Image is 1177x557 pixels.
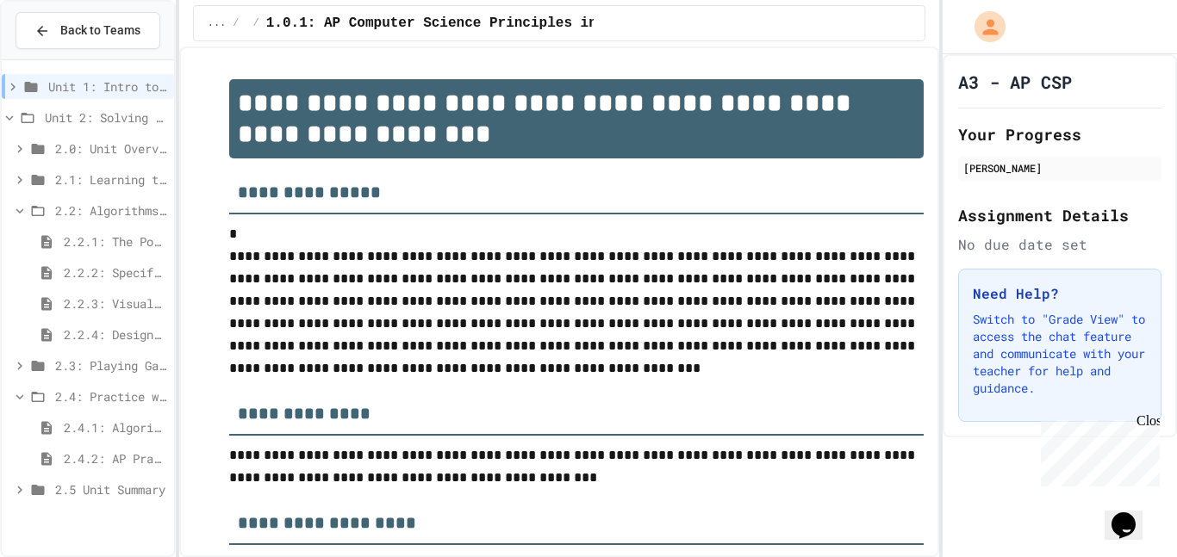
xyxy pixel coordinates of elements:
span: 2.5 Unit Summary [55,480,167,498]
span: 2.0: Unit Overview [55,139,167,158]
h2: Assignment Details [958,203,1161,227]
span: 2.2.1: The Power of Algorithms [64,232,167,251]
span: 2.4: Practice with Algorithms [55,387,167,405]
div: [PERSON_NAME] [963,160,1156,176]
div: No due date set [958,234,1161,255]
iframe: chat widget [1105,488,1160,540]
h3: Need Help? [973,283,1147,304]
div: Chat with us now!Close [7,7,119,109]
div: My Account [956,7,1010,46]
span: 2.2.4: Designing Flowcharts [64,325,167,343]
span: 2.2: Algorithms - from Pseudocode to Flowcharts [55,201,167,220]
button: Back to Teams [16,12,160,49]
span: ... [208,16,227,30]
span: 2.3: Playing Games [55,356,167,374]
h2: Your Progress [958,122,1161,146]
span: 2.4.1: Algorithm Practice Exercises [64,418,167,436]
span: 1.0.1: AP Computer Science Principles in Python Course Syllabus [266,13,788,34]
span: 2.2.2: Specifying Ideas with Pseudocode [64,263,167,282]
p: Switch to "Grade View" to access the chat feature and communicate with your teacher for help and ... [973,311,1147,397]
span: 2.2.3: Visualizing Logic with Flowcharts [64,294,167,313]
span: / [253,16,259,30]
span: 2.4.2: AP Practice Questions [64,449,167,467]
span: / [233,16,239,30]
span: Back to Teams [60,22,140,40]
span: Unit 1: Intro to Computer Science [48,77,167,96]
span: 2.1: Learning to Solve Hard Problems [55,170,167,189]
span: Unit 2: Solving Problems in Computer Science [45,108,167,127]
h1: A3 - AP CSP [958,70,1072,94]
iframe: chat widget [1034,413,1160,486]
